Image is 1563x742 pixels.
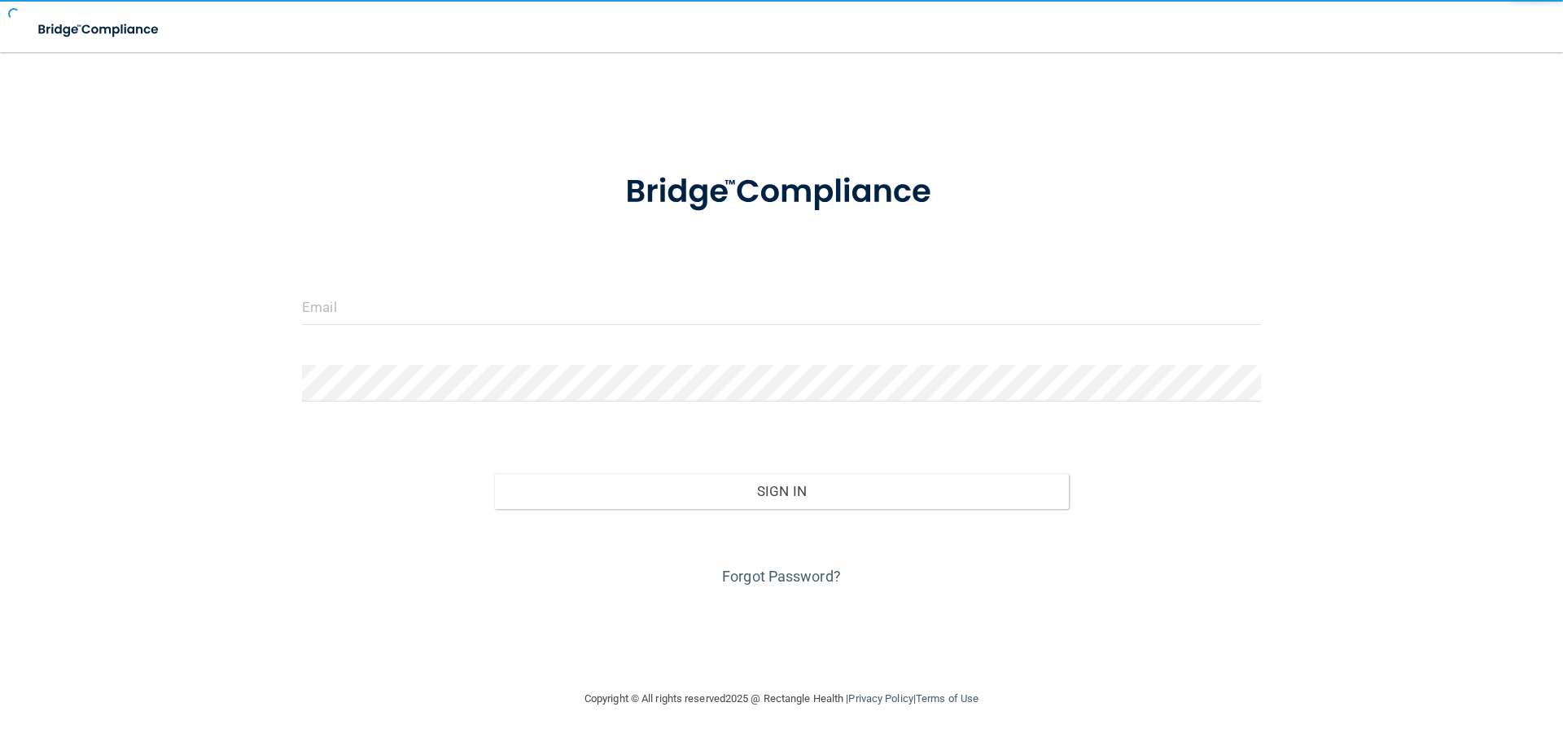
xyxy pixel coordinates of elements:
button: Sign In [494,473,1070,509]
img: bridge_compliance_login_screen.278c3ca4.svg [24,13,174,46]
input: Email [302,288,1261,325]
img: bridge_compliance_login_screen.278c3ca4.svg [592,150,971,235]
div: Copyright © All rights reserved 2025 @ Rectangle Health | | [484,673,1079,725]
a: Privacy Policy [848,692,913,705]
a: Forgot Password? [722,568,841,585]
a: Terms of Use [916,692,979,705]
